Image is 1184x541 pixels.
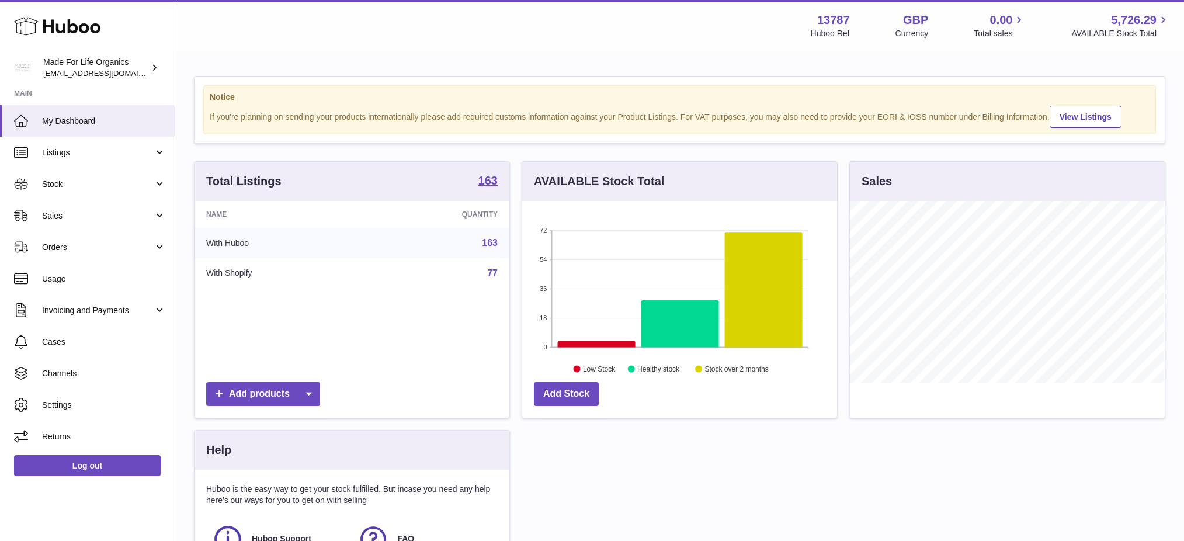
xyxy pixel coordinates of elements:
a: Add products [206,382,320,406]
span: 0.00 [990,12,1013,28]
span: Orders [42,242,154,253]
text: 54 [540,256,547,263]
th: Quantity [364,201,509,228]
strong: 13787 [817,12,850,28]
text: 36 [540,285,547,292]
div: Huboo Ref [811,28,850,39]
a: Add Stock [534,382,599,406]
span: Listings [42,147,154,158]
a: View Listings [1050,106,1121,128]
span: Sales [42,210,154,221]
text: 72 [540,227,547,234]
span: Channels [42,368,166,379]
span: Settings [42,400,166,411]
span: AVAILABLE Stock Total [1071,28,1170,39]
h3: Total Listings [206,174,282,189]
span: Invoicing and Payments [42,305,154,316]
a: 0.00 Total sales [974,12,1026,39]
span: My Dashboard [42,116,166,127]
text: Low Stock [583,365,616,373]
div: Currency [895,28,929,39]
a: 163 [478,175,498,189]
strong: 163 [478,175,498,186]
span: Total sales [974,28,1026,39]
text: Healthy stock [637,365,680,373]
h3: Sales [862,174,892,189]
span: [EMAIL_ADDRESS][DOMAIN_NAME] [43,68,172,78]
div: If you're planning on sending your products internationally please add required customs informati... [210,104,1150,128]
a: Log out [14,455,161,476]
a: 163 [482,238,498,248]
span: Returns [42,431,166,442]
text: 0 [543,344,547,351]
td: With Shopify [195,258,364,289]
h3: Help [206,442,231,458]
span: 5,726.29 [1111,12,1157,28]
strong: Notice [210,92,1150,103]
a: 5,726.29 AVAILABLE Stock Total [1071,12,1170,39]
span: Usage [42,273,166,285]
span: Cases [42,337,166,348]
p: Huboo is the easy way to get your stock fulfilled. But incase you need any help here's our ways f... [206,484,498,506]
text: 18 [540,314,547,321]
h3: AVAILABLE Stock Total [534,174,664,189]
strong: GBP [903,12,928,28]
text: Stock over 2 months [704,365,768,373]
a: 77 [487,268,498,278]
span: Stock [42,179,154,190]
img: internalAdmin-13787@internal.huboo.com [14,59,32,77]
th: Name [195,201,364,228]
div: Made For Life Organics [43,57,148,79]
td: With Huboo [195,228,364,258]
